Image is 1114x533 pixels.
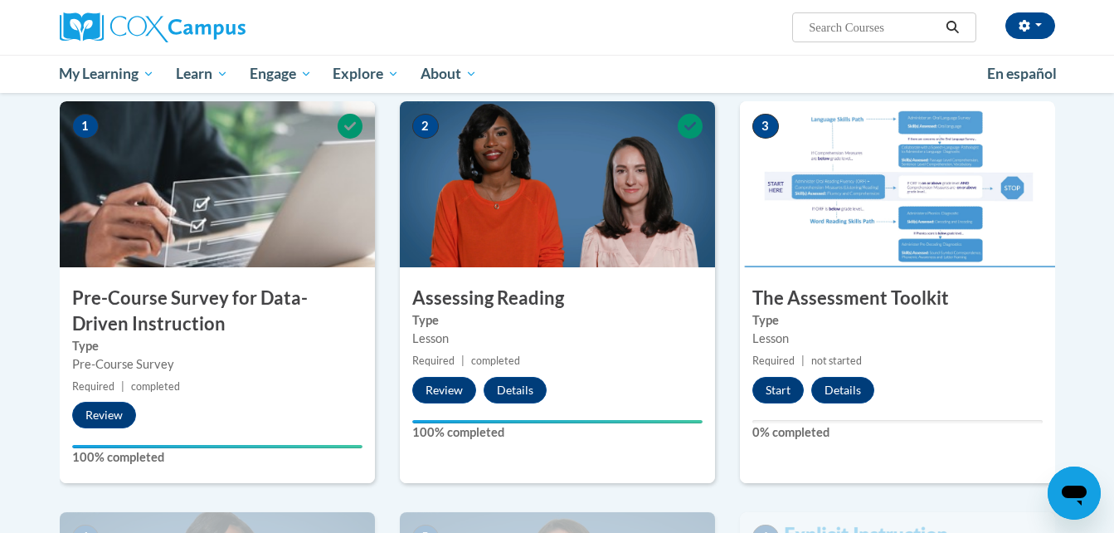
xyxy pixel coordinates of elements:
span: completed [131,380,180,393]
button: Start [752,377,804,403]
span: | [801,355,805,367]
h3: Assessing Reading [400,286,715,311]
span: About [421,64,477,84]
span: not started [811,355,862,367]
span: 2 [412,114,439,139]
div: Your progress [72,445,362,448]
span: En español [987,65,1057,82]
div: Your progress [412,420,703,423]
img: Course Image [60,101,375,267]
h3: The Assessment Toolkit [740,286,1055,311]
span: 1 [72,114,99,139]
a: My Learning [49,55,166,93]
a: Learn [165,55,239,93]
a: Engage [239,55,323,93]
button: Account Settings [1005,12,1055,39]
label: Type [72,337,362,355]
div: Main menu [35,55,1080,93]
span: Required [72,380,114,393]
button: Review [72,402,136,428]
button: Details [811,377,874,403]
div: Lesson [412,330,703,348]
button: Review [412,377,476,403]
span: Required [752,355,795,367]
label: 100% completed [72,448,362,467]
h3: Pre-Course Survey for Data-Driven Instruction [60,286,375,337]
span: Required [412,355,455,367]
img: Course Image [740,101,1055,267]
button: Search [940,17,965,37]
span: | [461,355,465,367]
img: Cox Campus [60,12,246,42]
span: | [121,380,124,393]
a: Cox Campus [60,12,375,42]
a: Explore [322,55,410,93]
div: Pre-Course Survey [72,355,362,374]
span: completed [471,355,520,367]
span: 3 [752,114,779,139]
div: Lesson [752,330,1043,348]
button: Details [484,377,547,403]
label: 100% completed [412,423,703,442]
span: Explore [333,64,399,84]
img: Course Image [400,101,715,267]
input: Search Courses [807,17,940,37]
a: About [410,55,488,93]
span: Learn [176,64,228,84]
a: En español [976,56,1068,91]
span: My Learning [59,64,154,84]
iframe: Button to launch messaging window [1048,467,1101,520]
label: Type [752,311,1043,330]
label: Type [412,311,703,330]
span: Engage [250,64,312,84]
label: 0% completed [752,423,1043,442]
